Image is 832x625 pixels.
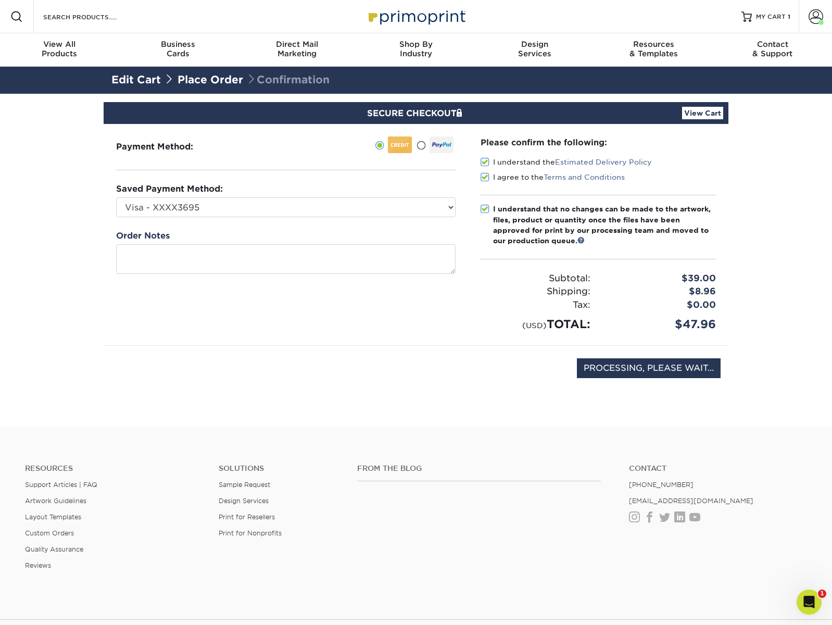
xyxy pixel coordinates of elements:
label: Saved Payment Method: [116,183,223,195]
h4: Solutions [219,464,342,473]
img: DigiCert Secured Site Seal [111,358,163,389]
label: I understand the [481,157,652,167]
span: Shop By [357,40,475,49]
a: Print for Resellers [219,513,275,521]
h4: From the Blog [357,464,600,473]
div: $39.00 [598,272,724,285]
div: I understand that no changes can be made to the artwork, files, product or quantity once the file... [493,204,716,246]
input: PROCESSING, PLEASE WAIT... [577,358,721,378]
span: SECURE CHECKOUT [367,108,465,118]
a: DesignServices [475,33,594,67]
a: View Cart [682,107,723,119]
a: Quality Assurance [25,545,83,553]
div: $0.00 [598,298,724,312]
a: Contact& Support [713,33,832,67]
input: SEARCH PRODUCTS..... [42,10,144,23]
span: MY CART [756,12,786,21]
small: (USD) [522,321,547,330]
a: Shop ByIndustry [357,33,475,67]
a: [EMAIL_ADDRESS][DOMAIN_NAME] [629,497,753,505]
a: Edit Cart [111,73,161,86]
a: Terms and Conditions [544,173,625,181]
a: Sample Request [219,481,270,489]
span: Contact [713,40,832,49]
div: Please confirm the following: [481,136,716,148]
a: Custom Orders [25,529,74,537]
div: Cards [119,40,237,58]
span: Direct Mail [238,40,357,49]
span: Confirmation [246,73,330,86]
a: Contact [629,464,807,473]
a: [PHONE_NUMBER] [629,481,694,489]
div: $8.96 [598,285,724,298]
a: Reviews [25,561,51,569]
a: Estimated Delivery Policy [555,158,652,166]
h4: Resources [25,464,203,473]
a: Support Articles | FAQ [25,481,97,489]
a: Artwork Guidelines [25,497,86,505]
div: Tax: [473,298,598,312]
a: Layout Templates [25,513,81,521]
div: Shipping: [473,285,598,298]
div: Services [475,40,594,58]
span: Business [119,40,237,49]
a: Place Order [178,73,243,86]
div: TOTAL: [473,316,598,333]
span: 1 [818,590,826,598]
span: Resources [594,40,713,49]
iframe: Intercom live chat [797,590,822,615]
label: Order Notes [116,230,170,242]
div: $47.96 [598,316,724,333]
a: Resources& Templates [594,33,713,67]
h3: Payment Method: [116,142,219,152]
div: Marketing [238,40,357,58]
a: Design Services [219,497,269,505]
a: Direct MailMarketing [238,33,357,67]
span: Design [475,40,594,49]
span: 1 [788,13,790,20]
div: Subtotal: [473,272,598,285]
img: Primoprint [364,5,468,28]
div: & Support [713,40,832,58]
div: Industry [357,40,475,58]
div: & Templates [594,40,713,58]
a: BusinessCards [119,33,237,67]
label: I agree to the [481,172,625,182]
a: Print for Nonprofits [219,529,282,537]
